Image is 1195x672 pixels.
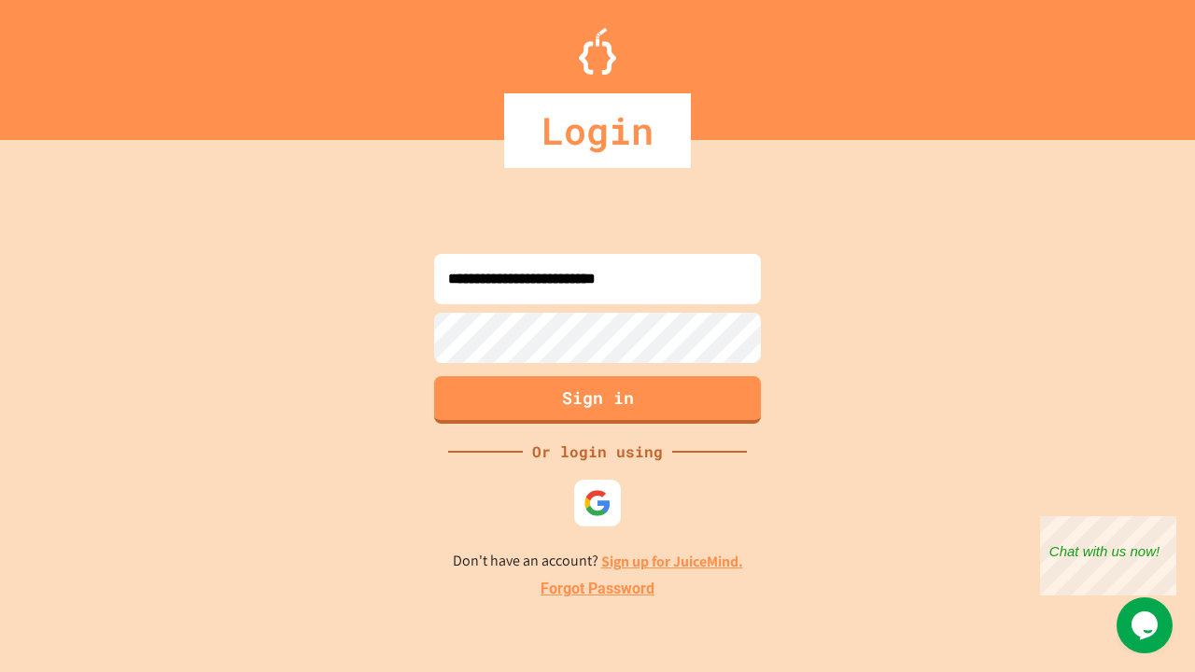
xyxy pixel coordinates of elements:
button: Sign in [434,376,761,424]
div: Login [504,93,691,168]
p: Don't have an account? [453,550,743,573]
div: Or login using [523,441,672,463]
a: Sign up for JuiceMind. [601,552,743,571]
a: Forgot Password [541,578,654,600]
img: Logo.svg [579,28,616,75]
iframe: chat widget [1117,597,1176,653]
img: google-icon.svg [583,489,612,517]
iframe: chat widget [1040,516,1176,595]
